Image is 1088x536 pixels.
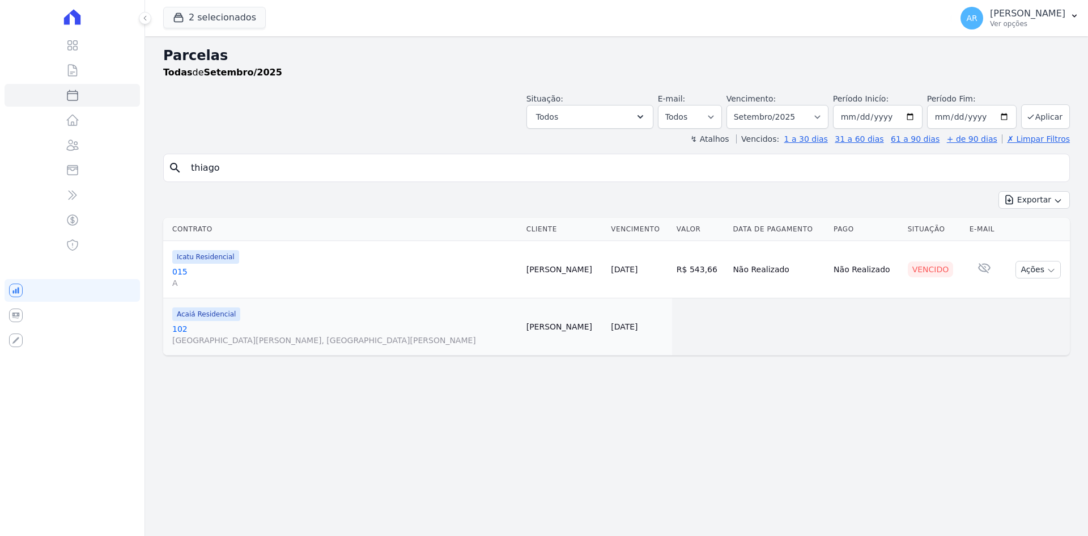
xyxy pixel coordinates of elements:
[522,241,607,298] td: [PERSON_NAME]
[611,322,637,331] a: [DATE]
[833,94,889,103] label: Período Inicío:
[829,218,903,241] th: Pago
[784,134,828,144] a: 1 a 30 dias
[172,250,239,264] span: Icatu Residencial
[1015,261,1061,278] button: Ações
[172,335,517,346] span: [GEOGRAPHIC_DATA][PERSON_NAME], [GEOGRAPHIC_DATA][PERSON_NAME]
[172,307,240,321] span: Acaiá Residencial
[947,134,997,144] a: + de 90 dias
[163,67,193,78] strong: Todas
[536,110,558,124] span: Todos
[526,105,653,129] button: Todos
[998,191,1070,209] button: Exportar
[728,218,829,241] th: Data de Pagamento
[903,218,965,241] th: Situação
[168,161,182,175] i: search
[522,218,607,241] th: Cliente
[927,93,1017,105] label: Período Fim:
[658,94,686,103] label: E-mail:
[690,134,729,144] label: ↯ Atalhos
[204,67,282,78] strong: Setembro/2025
[163,7,266,28] button: 2 selecionados
[163,45,1070,66] h2: Parcelas
[672,241,729,298] td: R$ 543,66
[172,323,517,346] a: 102[GEOGRAPHIC_DATA][PERSON_NAME], [GEOGRAPHIC_DATA][PERSON_NAME]
[990,19,1065,28] p: Ver opções
[172,277,517,289] span: A
[163,218,522,241] th: Contrato
[163,66,282,79] p: de
[728,241,829,298] td: Não Realizado
[966,14,977,22] span: AR
[990,8,1065,19] p: [PERSON_NAME]
[526,94,563,103] label: Situação:
[184,157,1065,179] input: Buscar por nome do lote ou do cliente
[1021,104,1070,129] button: Aplicar
[522,298,607,356] td: [PERSON_NAME]
[1002,134,1070,144] a: ✗ Limpar Filtros
[965,218,1004,241] th: E-mail
[951,2,1088,34] button: AR [PERSON_NAME] Ver opções
[891,134,940,144] a: 61 a 90 dias
[835,134,883,144] a: 31 a 60 dias
[736,134,779,144] label: Vencidos:
[908,261,954,277] div: Vencido
[172,266,517,289] a: 015A
[829,241,903,298] td: Não Realizado
[672,218,729,241] th: Valor
[726,94,776,103] label: Vencimento:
